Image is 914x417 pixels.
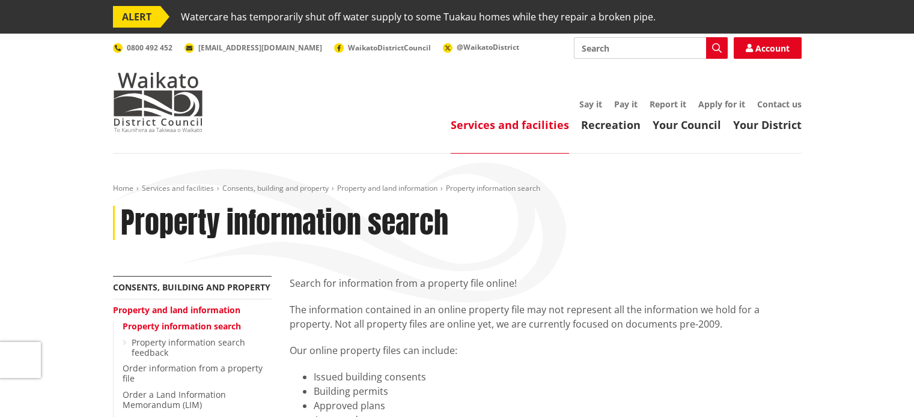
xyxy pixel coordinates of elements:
[314,384,802,398] li: Building permits
[334,43,431,53] a: WaikatoDistrictCouncil
[653,118,721,132] a: Your Council
[614,98,638,110] a: Pay it
[184,43,322,53] a: [EMAIL_ADDRESS][DOMAIN_NAME]
[314,398,802,413] li: Approved plans
[290,276,802,290] p: Search for information from a property file online!
[733,118,802,132] a: Your District
[113,281,270,293] a: Consents, building and property
[123,362,263,384] a: Order information from a property file
[446,183,540,193] span: Property information search
[198,43,322,53] span: [EMAIL_ADDRESS][DOMAIN_NAME]
[574,37,728,59] input: Search input
[113,43,172,53] a: 0800 492 452
[581,118,641,132] a: Recreation
[113,183,133,193] a: Home
[127,43,172,53] span: 0800 492 452
[181,6,656,28] span: Watercare has temporarily shut off water supply to some Tuakau homes while they repair a broken p...
[443,42,519,52] a: @WaikatoDistrict
[290,302,802,331] p: The information contained in an online property file may not represent all the information we hol...
[457,42,519,52] span: @WaikatoDistrict
[132,337,245,358] a: Property information search feedback
[113,304,240,316] a: Property and land information
[757,98,802,110] a: Contact us
[698,98,745,110] a: Apply for it
[113,72,203,132] img: Waikato District Council - Te Kaunihera aa Takiwaa o Waikato
[314,370,802,384] li: Issued building consents
[123,320,241,332] a: Property information search
[348,43,431,53] span: WaikatoDistrictCouncil
[121,206,448,241] h1: Property information search
[451,118,569,132] a: Services and facilities
[222,183,329,193] a: Consents, building and property
[650,98,686,110] a: Report it
[113,6,160,28] span: ALERT
[734,37,802,59] a: Account
[579,98,602,110] a: Say it
[337,183,437,193] a: Property and land information
[113,184,802,194] nav: breadcrumb
[290,344,457,357] span: Our online property files can include:
[123,389,226,410] a: Order a Land Information Memorandum (LIM)
[142,183,214,193] a: Services and facilities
